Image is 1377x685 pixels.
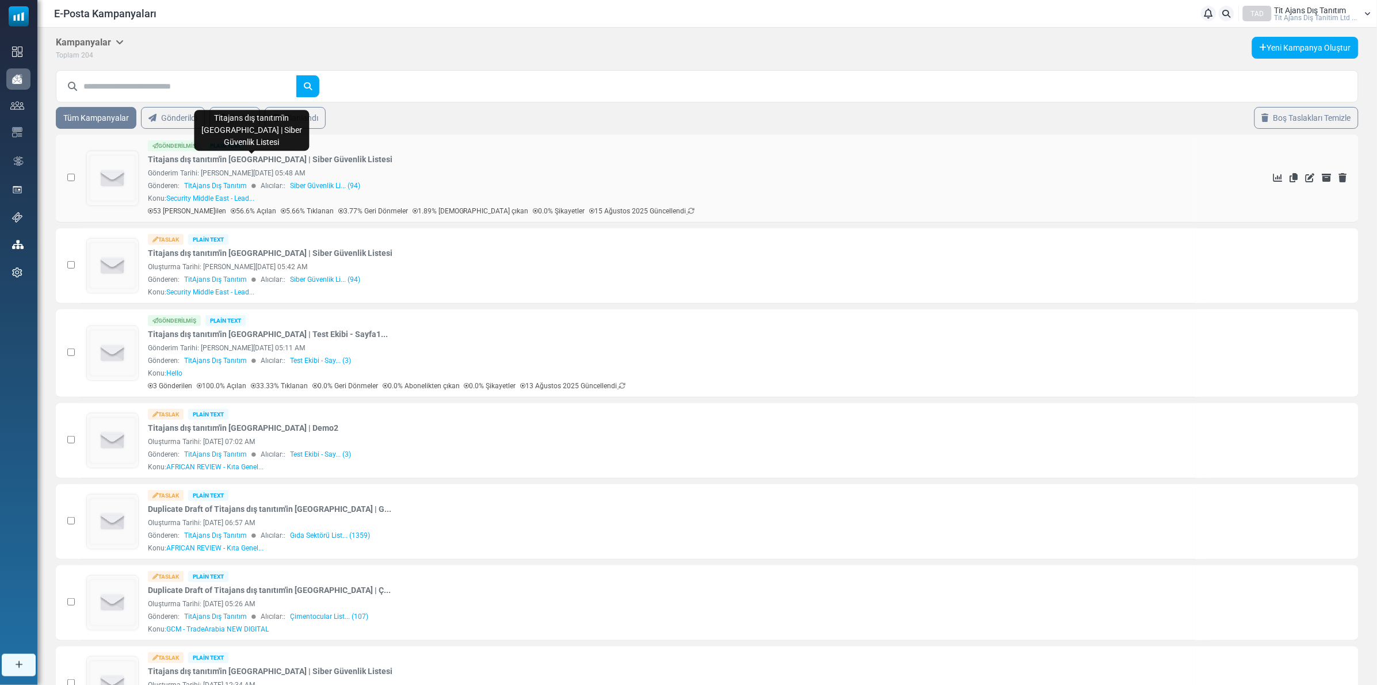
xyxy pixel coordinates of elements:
span: Security Middle East - Lead... [166,288,254,296]
div: Konu: [148,624,269,634]
div: Oluşturma Tarihi: [DATE] 07:02 AM [148,437,1190,447]
img: empty-draft-icon2.svg [87,576,138,630]
img: landing_pages.svg [12,185,22,195]
p: 0.0% Abonelikten çıkan [383,381,460,391]
a: Gıda Sektörü List... (1359) [290,530,370,541]
img: support-icon.svg [12,212,22,223]
div: Oluşturma Tarihi: [DATE] 06:57 AM [148,518,1190,528]
span: AFRICAN REVIEW - Kıta Genel... [166,544,264,552]
a: Tüm Kampanyalar [56,107,136,129]
a: Planlandı [265,107,326,129]
div: Oluşturma Tarihi: [PERSON_NAME][DATE] 05:42 AM [148,262,1190,272]
div: Taslak [148,234,184,245]
a: Gönderildi [141,107,205,129]
span: TitAjans Dış Tanıtım [184,181,247,191]
span: Security Middle East - Lead... [166,194,254,202]
img: empty-draft-icon2.svg [87,414,138,468]
p: 53 [PERSON_NAME]ilen [148,206,226,216]
div: Gönderim Tarihi: [PERSON_NAME][DATE] 05:11 AM [148,343,1190,353]
p: 3.77% Geri Dönmeler [338,206,408,216]
div: Konu: [148,543,264,553]
div: Plain Text [188,490,228,501]
img: empty-draft-icon2.svg [87,495,138,549]
a: Düzenle [1306,173,1315,182]
div: Gönderen: Alıcılar:: [148,355,1190,366]
p: 100.0% Açılan [197,381,246,391]
div: Gönderim Tarihi: [PERSON_NAME][DATE] 05:48 AM [148,168,1190,178]
p: 0.0% Geri Dönmeler [312,381,378,391]
div: Gönderen: Alıcılar:: [148,530,1190,541]
div: Gönderen: Alıcılar:: [148,274,1190,285]
a: Siber Güvenlik Li... (94) [290,274,360,285]
img: mailsoftly_icon_blue_white.svg [9,6,29,26]
div: Konu: [148,287,254,297]
div: Plain Text [188,652,228,663]
a: Duplicate Draft of Titajans dış tanıtım'in [GEOGRAPHIC_DATA] | G... [148,503,391,515]
span: Toplam [56,51,79,59]
span: Hello [166,369,182,377]
a: Test Ekibi - Say... (3) [290,449,351,460]
img: empty-draft-icon2.svg [87,239,138,293]
a: TAD Tit Ajans Dış Tanıtım Ti̇t Ajans Diş Tanitim Ltd ... [1243,6,1371,21]
div: Titajans dış tanıtım'in [GEOGRAPHIC_DATA] | Siber Güvenlik Listesi [194,110,310,151]
a: Taslak [209,107,260,129]
a: Titajans dış tanıtım'in [GEOGRAPHIC_DATA] | Siber Güvenlik Listesi [148,154,392,166]
div: Konu: [148,193,254,204]
div: Taslak [148,571,184,582]
a: Siber Güvenlik Li... (94) [290,181,360,191]
div: Konu: [148,462,264,472]
div: Taslak [148,409,184,420]
a: Çimentocular List... (107) [290,611,368,622]
img: contacts-icon.svg [10,101,24,109]
a: Sil [1339,173,1347,182]
p: 33.33% Tıklanan [251,381,308,391]
p: 5.66% Tıklanan [281,206,334,216]
div: TAD [1243,6,1272,21]
a: Titajans dış tanıtım'in [GEOGRAPHIC_DATA] | Demo2 [148,422,338,434]
span: AFRICAN REVIEW - Kıta Genel... [166,463,264,471]
div: Gönderen: Alıcılar:: [148,449,1190,460]
img: empty-draft-icon2.svg [87,326,138,380]
div: Plain Text [188,234,228,245]
p: 0.0% Şikayetler [464,381,516,391]
a: Kopyala [1290,173,1298,182]
a: Test Ekibi - Say... (3) [290,355,351,366]
div: Konu: [148,368,182,378]
p: 13 Ağustos 2025 Güncellendi [521,381,626,391]
a: Yeni Kampanya Oluştur [1252,37,1359,59]
div: Taslak [148,652,184,663]
a: Boş Taslakları Temizle [1254,107,1359,129]
div: Gönderen: Alıcılar:: [148,181,1190,191]
span: E-Posta Kampanyaları [54,6,157,21]
img: campaigns-icon-active.png [12,74,22,84]
h5: Kampanyalar [56,37,124,48]
span: TitAjans Dış Tanıtım [184,449,247,460]
p: 3 Gönderilen [148,381,192,391]
img: settings-icon.svg [12,267,22,278]
img: workflow.svg [12,155,25,168]
p: 15 Ağustos 2025 Güncellendi [590,206,695,216]
p: 1.89% [DEMOGRAPHIC_DATA] çıkan [413,206,529,216]
div: Taslak [148,490,184,501]
a: Titajans dış tanıtım'in [GEOGRAPHIC_DATA] | Siber Güvenlik Listesi [148,247,392,259]
a: Titajans dış tanıtım'in [GEOGRAPHIC_DATA] | Test Ekibi - Sayfa1... [148,328,388,340]
span: GCM - TradeArabia NEW DIGITAL [166,625,269,633]
p: 0.0% Şikayetler [533,206,585,216]
div: Plain Text [188,571,228,582]
p: 56.6% Açılan [231,206,276,216]
img: email-templates-icon.svg [12,127,22,137]
span: TitAjans Dış Tanıtım [184,274,247,285]
span: Ti̇t Ajans Diş Tanitim Ltd ... [1275,14,1357,21]
div: Plain Text [188,409,228,420]
span: Tit Ajans Dış Tanıtım [1275,6,1347,14]
div: Oluşturma Tarihi: [DATE] 05:26 AM [148,599,1190,609]
span: TitAjans Dış Tanıtım [184,530,247,541]
div: Plain Text [205,315,246,326]
a: Arşivle [1322,173,1332,182]
div: Gönderilmiş [148,140,201,151]
span: 204 [81,51,93,59]
a: Titajans dış tanıtım'in [GEOGRAPHIC_DATA] | Siber Güvenlik Listesi [148,665,392,678]
span: TitAjans Dış Tanıtım [184,355,247,366]
div: Gönderilmiş [148,315,201,326]
img: empty-draft-icon2.svg [87,151,138,205]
